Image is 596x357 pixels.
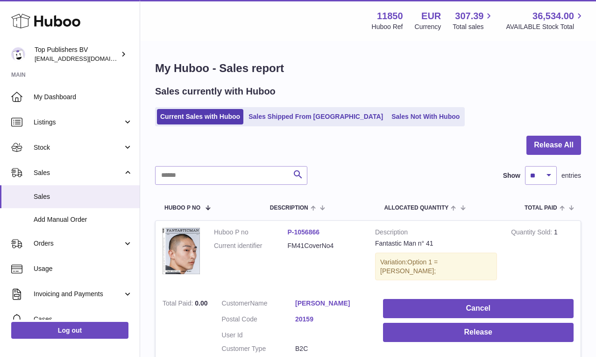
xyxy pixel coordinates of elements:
dt: Current identifier [214,241,288,250]
span: entries [561,171,581,180]
strong: Quantity Sold [511,228,554,238]
span: My Dashboard [34,93,133,102]
a: Log out [11,322,128,339]
span: Orders [34,239,123,248]
a: 307.39 Total sales [453,10,494,31]
a: [PERSON_NAME] [295,299,369,308]
span: Invoicing and Payments [34,290,123,299]
dd: B2C [295,344,369,353]
div: Variation: [375,253,497,281]
button: Cancel [383,299,574,318]
span: Huboo P no [164,205,200,211]
img: 118501757508961.jpg [163,228,200,274]
span: 307.39 [455,10,483,22]
div: Top Publishers BV [35,45,119,63]
dt: User Id [222,331,296,340]
strong: Description [375,228,497,239]
strong: 11850 [377,10,403,22]
h2: Sales currently with Huboo [155,85,276,98]
div: Fantastic Man n° 41 [375,239,497,248]
span: Add Manual Order [34,215,133,224]
a: 36,534.00 AVAILABLE Stock Total [506,10,585,31]
dd: FM41CoverNo4 [288,241,362,250]
span: Sales [34,168,123,177]
span: Description [270,205,308,211]
span: Cases [34,315,133,324]
dt: Customer Type [222,344,296,353]
a: 20159 [295,315,369,324]
div: Currency [415,22,441,31]
span: Option 1 = [PERSON_NAME]; [380,258,438,275]
span: AVAILABLE Stock Total [506,22,585,31]
span: 0.00 [195,299,207,307]
strong: EUR [421,10,441,22]
button: Release [383,323,574,342]
span: Total paid [525,205,557,211]
a: Current Sales with Huboo [157,109,243,124]
span: Total sales [453,22,494,31]
span: Customer [222,299,250,307]
button: Release All [526,136,581,155]
span: Sales [34,192,133,201]
dt: Postal Code [222,315,296,326]
dt: Name [222,299,296,310]
h1: My Huboo - Sales report [155,61,581,76]
a: Sales Shipped From [GEOGRAPHIC_DATA] [245,109,386,124]
img: accounts@fantasticman.com [11,47,25,61]
span: Usage [34,264,133,273]
span: Stock [34,143,123,152]
a: P-1056866 [288,228,320,236]
td: 1 [504,221,581,292]
div: Huboo Ref [372,22,403,31]
a: Sales Not With Huboo [388,109,463,124]
label: Show [503,171,520,180]
span: 36,534.00 [532,10,574,22]
span: ALLOCATED Quantity [384,205,448,211]
dt: Huboo P no [214,228,288,237]
span: [EMAIL_ADDRESS][DOMAIN_NAME] [35,55,137,62]
strong: Total Paid [163,299,195,309]
span: Listings [34,118,123,127]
